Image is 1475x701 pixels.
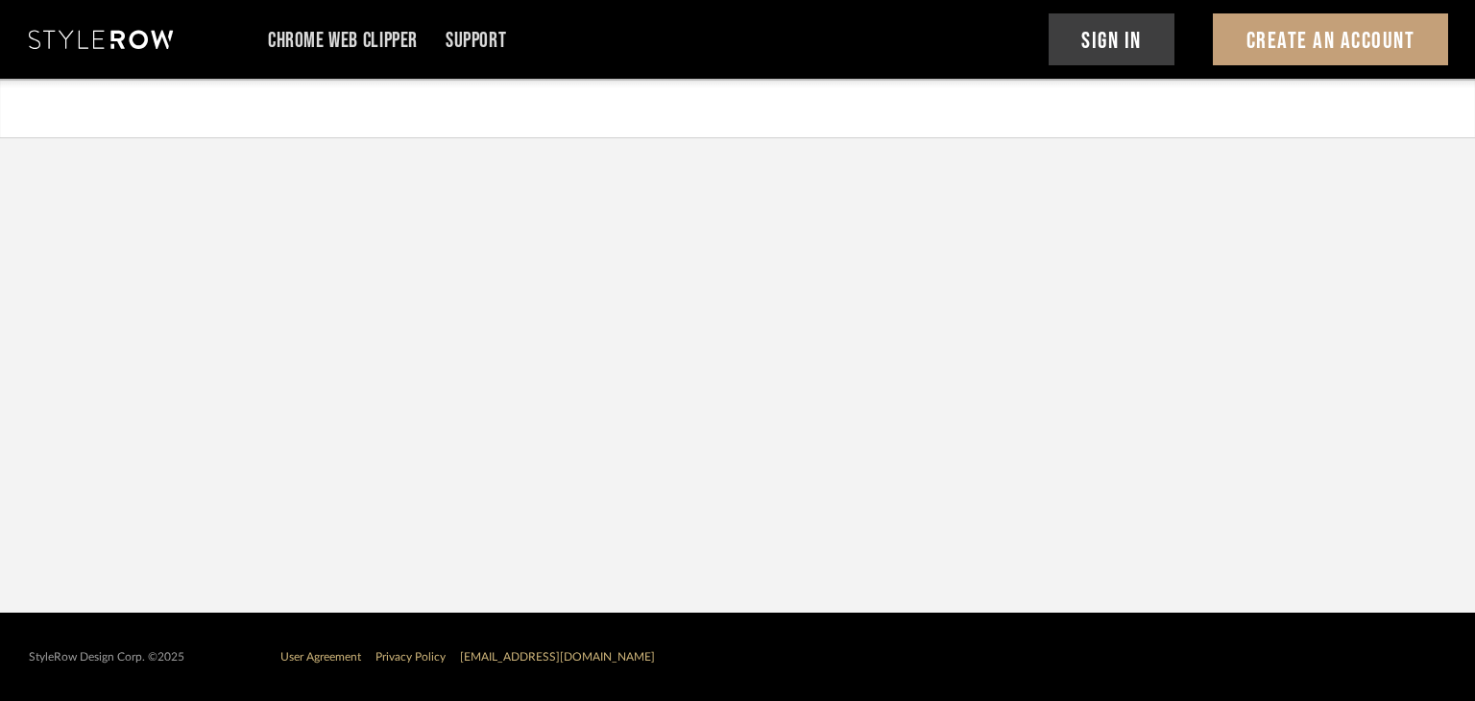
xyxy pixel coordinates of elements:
[268,33,418,49] a: Chrome Web Clipper
[375,651,446,663] a: Privacy Policy
[460,651,655,663] a: [EMAIL_ADDRESS][DOMAIN_NAME]
[29,650,184,665] div: StyleRow Design Corp. ©2025
[280,651,361,663] a: User Agreement
[1213,13,1448,65] button: Create An Account
[446,33,506,49] a: Support
[1049,13,1175,65] button: Sign In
